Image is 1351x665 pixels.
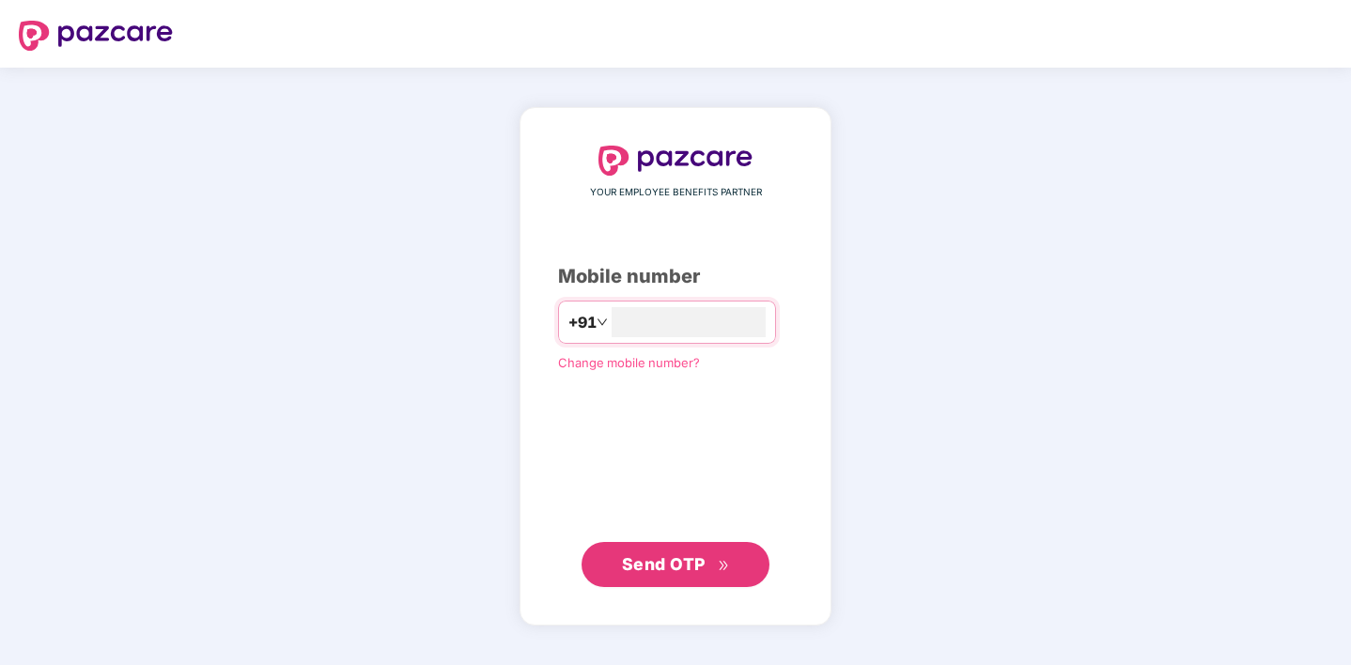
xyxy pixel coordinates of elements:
[558,262,793,291] div: Mobile number
[568,311,597,334] span: +91
[590,185,762,200] span: YOUR EMPLOYEE BENEFITS PARTNER
[718,560,730,572] span: double-right
[598,146,753,176] img: logo
[622,554,706,574] span: Send OTP
[597,317,608,328] span: down
[19,21,173,51] img: logo
[582,542,769,587] button: Send OTPdouble-right
[558,355,700,370] a: Change mobile number?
